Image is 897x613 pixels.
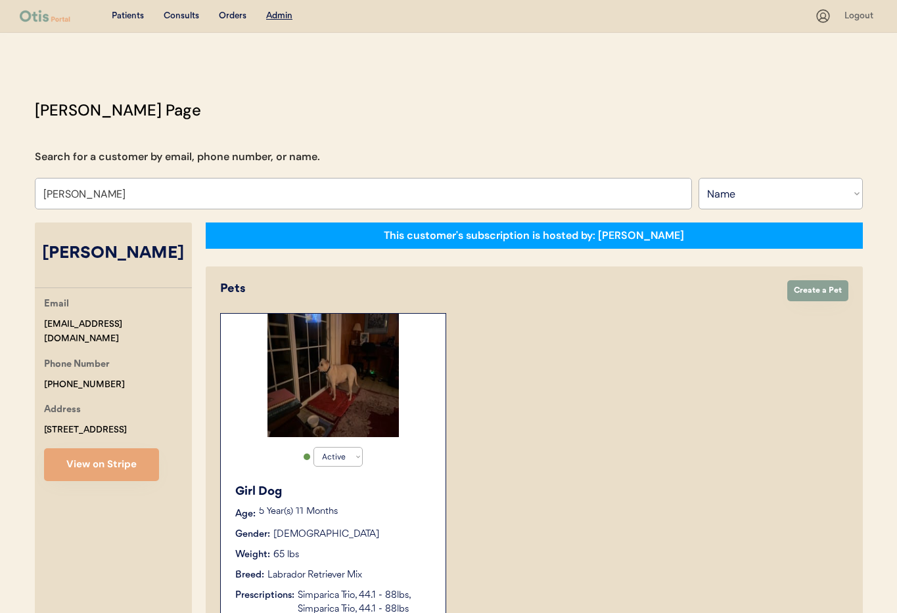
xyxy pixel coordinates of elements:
[266,11,292,20] u: Admin
[267,314,399,437] img: image.jpg
[273,528,379,541] div: [DEMOGRAPHIC_DATA]
[220,280,774,298] div: Pets
[235,483,432,501] div: Girl Dog
[259,507,432,517] p: 5 Year(s) 11 Months
[112,10,144,23] div: Patients
[235,568,264,582] div: Breed:
[235,589,294,602] div: Prescriptions:
[164,10,199,23] div: Consults
[844,10,877,23] div: Logout
[44,402,81,419] div: Address
[44,448,159,481] button: View on Stripe
[44,297,69,313] div: Email
[235,507,256,521] div: Age:
[267,568,362,582] div: Labrador Retriever Mix
[35,98,201,122] div: [PERSON_NAME] Page
[273,548,299,562] div: 65 lbs
[44,357,110,373] div: Phone Number
[219,10,246,23] div: Orders
[35,149,320,165] div: Search for a customer by email, phone number, or name.
[235,528,270,541] div: Gender:
[35,178,692,209] input: Search by name
[44,317,192,347] div: [EMAIL_ADDRESS][DOMAIN_NAME]
[384,228,684,243] div: This customer's subscription is hosted by: [PERSON_NAME]
[235,548,270,562] div: Weight:
[787,280,848,301] button: Create a Pet
[44,377,125,392] div: [PHONE_NUMBER]
[44,423,127,438] div: [STREET_ADDRESS]
[35,242,192,266] div: [PERSON_NAME]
